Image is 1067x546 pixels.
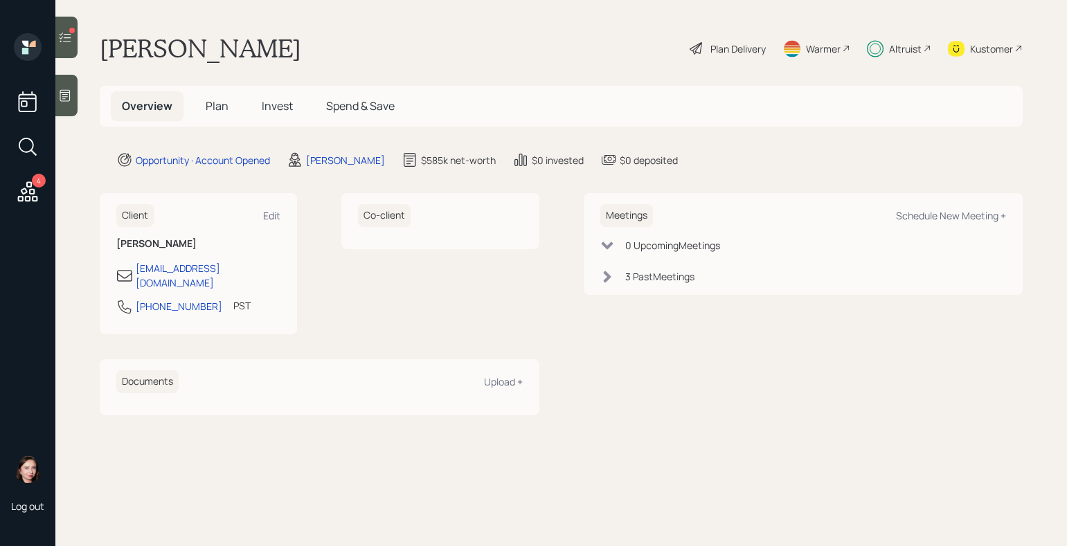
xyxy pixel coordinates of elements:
[625,269,694,284] div: 3 Past Meeting s
[896,209,1006,222] div: Schedule New Meeting +
[233,298,251,313] div: PST
[116,370,179,393] h6: Documents
[532,153,584,167] div: $0 invested
[600,204,653,227] h6: Meetings
[32,174,46,188] div: 4
[625,238,720,253] div: 0 Upcoming Meeting s
[484,375,523,388] div: Upload +
[326,98,395,113] span: Spend & Save
[306,153,385,167] div: [PERSON_NAME]
[14,455,42,483] img: aleksandra-headshot.png
[970,42,1013,56] div: Kustomer
[136,153,270,167] div: Opportunity · Account Opened
[206,98,228,113] span: Plan
[620,153,678,167] div: $0 deposited
[136,261,280,290] div: [EMAIL_ADDRESS][DOMAIN_NAME]
[263,209,280,222] div: Edit
[889,42,922,56] div: Altruist
[358,204,411,227] h6: Co-client
[122,98,172,113] span: Overview
[100,33,301,64] h1: [PERSON_NAME]
[421,153,496,167] div: $585k net-worth
[116,204,154,227] h6: Client
[710,42,766,56] div: Plan Delivery
[11,500,44,513] div: Log out
[136,299,222,313] div: [PHONE_NUMBER]
[116,238,280,250] h6: [PERSON_NAME]
[262,98,293,113] span: Invest
[806,42,841,56] div: Warmer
